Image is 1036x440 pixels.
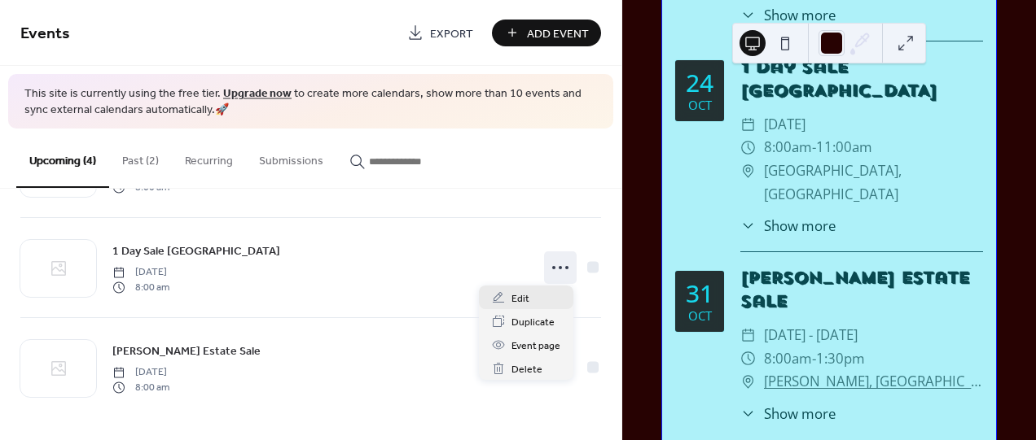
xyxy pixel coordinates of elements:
[740,324,756,347] div: ​
[764,5,836,25] span: Show more
[109,129,172,186] button: Past (2)
[740,113,756,137] div: ​
[223,83,292,105] a: Upgrade now
[395,20,485,46] a: Export
[764,324,858,347] span: [DATE] - [DATE]
[511,290,529,307] span: Edit
[764,136,812,159] span: 8:00am
[172,129,246,186] button: Recurring
[112,343,261,360] span: [PERSON_NAME] Estate Sale
[740,159,756,183] div: ​
[112,365,169,380] span: [DATE]
[740,403,836,424] button: ​Show more
[688,99,712,111] div: Oct
[112,342,261,360] a: [PERSON_NAME] Estate Sale
[511,338,560,355] span: Event page
[740,136,756,159] div: ​
[246,129,336,186] button: Submissions
[812,136,816,159] span: -
[20,18,70,50] span: Events
[740,5,836,25] button: ​Show more
[511,361,542,378] span: Delete
[764,216,836,236] span: Show more
[16,129,109,188] button: Upcoming (4)
[688,310,712,322] div: Oct
[686,281,713,306] div: 31
[112,242,280,260] a: 1 Day Sale [GEOGRAPHIC_DATA]
[112,243,280,260] span: 1 Day Sale [GEOGRAPHIC_DATA]
[740,216,756,236] div: ​
[740,267,983,314] div: [PERSON_NAME] Estate Sale
[740,216,836,236] button: ​Show more
[112,380,169,394] span: 8:00 am
[492,20,601,46] button: Add Event
[740,5,756,25] div: ​
[740,347,756,371] div: ​
[686,71,713,95] div: 24
[764,403,836,424] span: Show more
[527,25,589,42] span: Add Event
[740,370,756,394] div: ​
[764,370,983,394] a: [PERSON_NAME], [GEOGRAPHIC_DATA]
[764,347,812,371] span: 8:00am
[816,136,872,159] span: 11:00am
[764,113,806,137] span: [DATE]
[740,56,983,103] div: 1 Day Sale [GEOGRAPHIC_DATA]
[812,347,816,371] span: -
[816,347,865,371] span: 1:30pm
[112,280,169,294] span: 8:00 am
[764,159,983,206] span: [GEOGRAPHIC_DATA], [GEOGRAPHIC_DATA]
[511,314,555,331] span: Duplicate
[112,265,169,280] span: [DATE]
[24,86,597,118] span: This site is currently using the free tier. to create more calendars, show more than 10 events an...
[740,403,756,424] div: ​
[430,25,473,42] span: Export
